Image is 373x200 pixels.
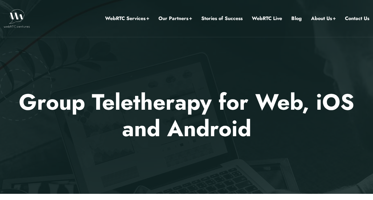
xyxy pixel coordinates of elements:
img: WebRTC.ventures [4,9,30,28]
a: Stories of Success [201,14,243,22]
a: Our Partners [158,14,192,22]
a: WebRTC Live [252,14,282,22]
a: Contact Us [345,14,369,22]
a: WebRTC Services [105,14,149,22]
p: Group Teletherapy for Web, iOS and Android [6,89,367,142]
a: Blog [291,14,302,22]
a: About Us [311,14,336,22]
